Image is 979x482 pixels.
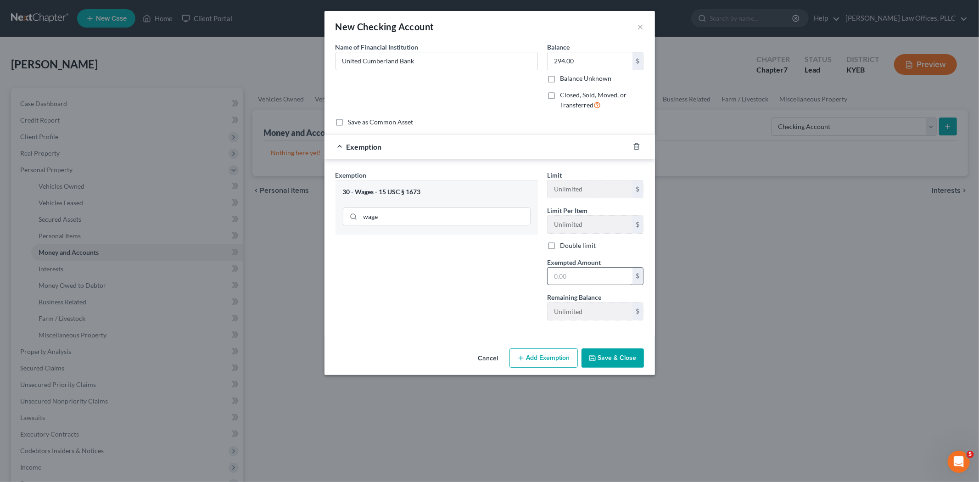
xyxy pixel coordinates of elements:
[26,5,41,20] img: Profile image for Katie
[6,4,23,21] button: go back
[44,301,51,308] button: Upload attachment
[14,301,22,308] button: Emoji picker
[560,91,627,109] span: Closed, Sold, Moved, or Transferred
[336,43,419,51] span: Name of Financial Institution
[161,4,178,20] div: Close
[547,42,570,52] label: Balance
[548,216,632,233] input: --
[348,118,414,127] label: Save as Common Asset
[548,303,632,320] input: --
[548,180,632,198] input: --
[948,451,970,473] iframe: Intercom live chat
[632,268,643,285] div: $
[547,171,562,179] span: Limit
[8,281,176,297] textarea: Message…
[15,170,92,176] div: [PERSON_NAME] • 16m ago
[471,349,506,368] button: Cancel
[547,292,601,302] label: Remaining Balance
[29,301,36,308] button: Gif picker
[547,206,587,215] label: Limit Per Item
[45,5,104,11] h1: [PERSON_NAME]
[967,451,974,458] span: 5
[15,100,143,163] div: The court has added a new Credit Counseling Field that we need to update upon filing. Please remo...
[157,297,172,312] button: Send a message…
[336,171,367,179] span: Exemption
[560,74,611,83] label: Balance Unknown
[632,303,643,320] div: $
[632,216,643,233] div: $
[15,78,131,95] b: 🚨ATTN: [GEOGRAPHIC_DATA] of [US_STATE]
[638,21,644,32] button: ×
[7,72,151,168] div: 🚨ATTN: [GEOGRAPHIC_DATA] of [US_STATE]The court has added a new Credit Counseling Field that we n...
[548,52,632,70] input: 0.00
[360,208,530,225] input: Search exemption rules...
[632,52,643,70] div: $
[144,4,161,21] button: Home
[58,301,66,308] button: Start recording
[347,142,382,151] span: Exemption
[632,180,643,198] div: $
[582,348,644,368] button: Save & Close
[7,72,176,189] div: Katie says…
[548,268,632,285] input: 0.00
[336,20,434,33] div: New Checking Account
[560,241,596,250] label: Double limit
[343,188,531,196] div: 30 - Wages - 15 USC § 1673
[45,11,91,21] p: Active 30m ago
[336,52,537,70] input: Enter name...
[547,258,601,266] span: Exempted Amount
[509,348,578,368] button: Add Exemption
